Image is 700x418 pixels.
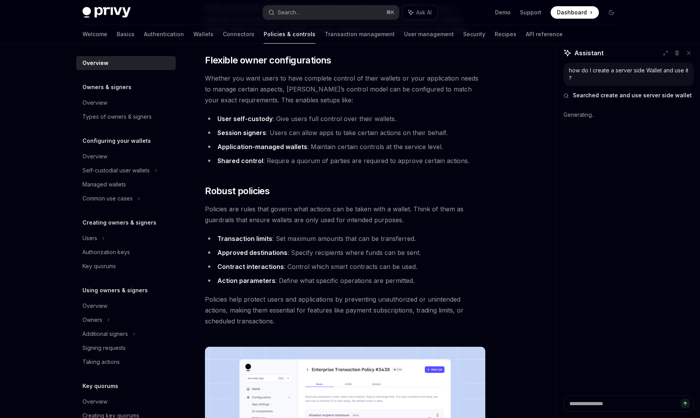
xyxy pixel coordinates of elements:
a: Dashboard [551,6,599,19]
div: Overview [82,397,107,406]
strong: Session signers [217,129,266,137]
h5: Key quorums [82,381,118,391]
span: ⌘ K [386,9,394,16]
li: : Maintain certain controls at the service level. [205,141,485,152]
a: Types of owners & signers [76,110,176,124]
h5: Creating owners & signers [82,218,156,227]
li: : Users can allow apps to take certain actions on their behalf. [205,127,485,138]
strong: User self-custody [217,115,273,123]
div: how do I create a server side Wallet and use it ? [569,67,688,82]
li: : Set maximum amounts that can be transferred. [205,233,485,244]
li: : Define what specific operations are permitted. [205,275,485,286]
h5: Using owners & signers [82,286,148,295]
button: Search...⌘K [263,5,399,19]
strong: Action parameters [217,277,275,285]
a: Key quorums [76,259,176,273]
div: Authorization keys [82,248,130,257]
a: Overview [76,56,176,70]
a: Signing requests [76,341,176,355]
div: Taking actions [82,357,120,367]
a: User management [404,25,454,44]
button: Toggle dark mode [605,6,618,19]
a: Taking actions [76,355,176,369]
a: API reference [526,25,563,44]
div: Owners [82,315,102,325]
div: Types of owners & signers [82,112,152,121]
span: Assistant [574,48,604,58]
div: Additional signers [82,329,128,339]
div: Signing requests [82,343,126,353]
a: Overview [76,395,176,409]
div: Generating.. [563,105,694,125]
span: Dashboard [557,9,587,16]
div: Managed wallets [82,180,126,189]
span: Robust policies [205,185,269,197]
span: Flexible owner configurations [205,54,331,67]
strong: Approved destinations [217,249,287,256]
h5: Configuring your wallets [82,136,151,146]
strong: Application-managed wallets [217,143,307,151]
div: Overview [82,152,107,161]
div: Users [82,234,97,243]
a: Security [463,25,485,44]
a: Authorization keys [76,245,176,259]
a: Policies & controls [264,25,315,44]
li: : Specify recipients where funds can be sent. [205,247,485,258]
a: Wallets [193,25,213,44]
img: dark logo [82,7,131,18]
a: Overview [76,149,176,163]
div: Self-custodial user wallets [82,166,150,175]
div: Overview [82,301,107,311]
button: Ask AI [403,5,437,19]
li: : Control which smart contracts can be used. [205,261,485,272]
strong: Shared control [217,157,263,165]
li: : Require a quorum of parties are required to approve certain actions. [205,155,485,166]
a: Welcome [82,25,107,44]
a: Overview [76,299,176,313]
span: Policies are rules that govern what actions can be taken with a wallet. Think of them as guardrai... [205,204,485,225]
div: Search... [278,8,299,17]
span: Searched create and use server side wallet [573,91,692,99]
div: Overview [82,58,108,68]
a: Managed wallets [76,177,176,191]
span: Ask AI [416,9,432,16]
button: Searched create and use server side wallet [563,91,694,99]
a: Transaction management [325,25,395,44]
strong: Transaction limits [217,235,272,242]
a: Authentication [144,25,184,44]
span: Whether you want users to have complete control of their wallets or your application needs to man... [205,73,485,105]
div: Key quorums [82,262,116,271]
strong: Contract interactions [217,263,284,270]
li: : Give users full control over their wallets. [205,113,485,124]
div: Overview [82,98,107,107]
a: Recipes [495,25,516,44]
a: Demo [495,9,511,16]
a: Connectors [223,25,254,44]
span: Policies help protect users and applications by preventing unauthorized or unintended actions, ma... [205,294,485,327]
div: Common use cases [82,194,133,203]
a: Overview [76,96,176,110]
button: Send message [681,399,690,408]
a: Support [520,9,541,16]
h5: Owners & signers [82,83,131,92]
a: Basics [117,25,135,44]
